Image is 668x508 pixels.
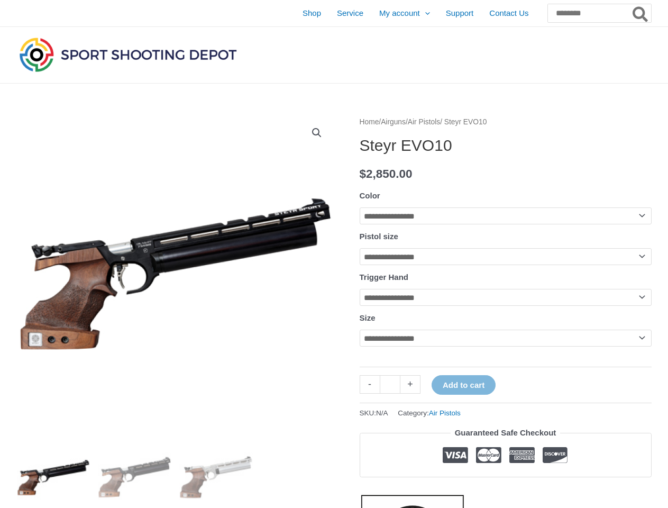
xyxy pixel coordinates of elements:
[360,313,376,322] label: Size
[17,115,334,433] img: Steyr EVO10
[360,118,379,126] a: Home
[360,406,388,420] span: SKU:
[360,136,652,155] h1: Steyr EVO10
[398,406,461,420] span: Category:
[381,118,406,126] a: Airguns
[380,375,400,394] input: Product quantity
[400,375,420,394] a: +
[429,409,461,417] a: Air Pistols
[360,167,367,180] span: $
[360,273,409,282] label: Trigger Hand
[360,191,380,200] label: Color
[360,232,398,241] label: Pistol size
[360,115,652,129] nav: Breadcrumb
[360,167,413,180] bdi: 2,850.00
[451,425,561,440] legend: Guaranteed Safe Checkout
[432,375,496,395] button: Add to cart
[17,35,239,74] img: Sport Shooting Depot
[360,375,380,394] a: -
[630,4,651,22] button: Search
[408,118,440,126] a: Air Pistols
[307,123,326,142] a: View full-screen image gallery
[376,409,388,417] span: N/A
